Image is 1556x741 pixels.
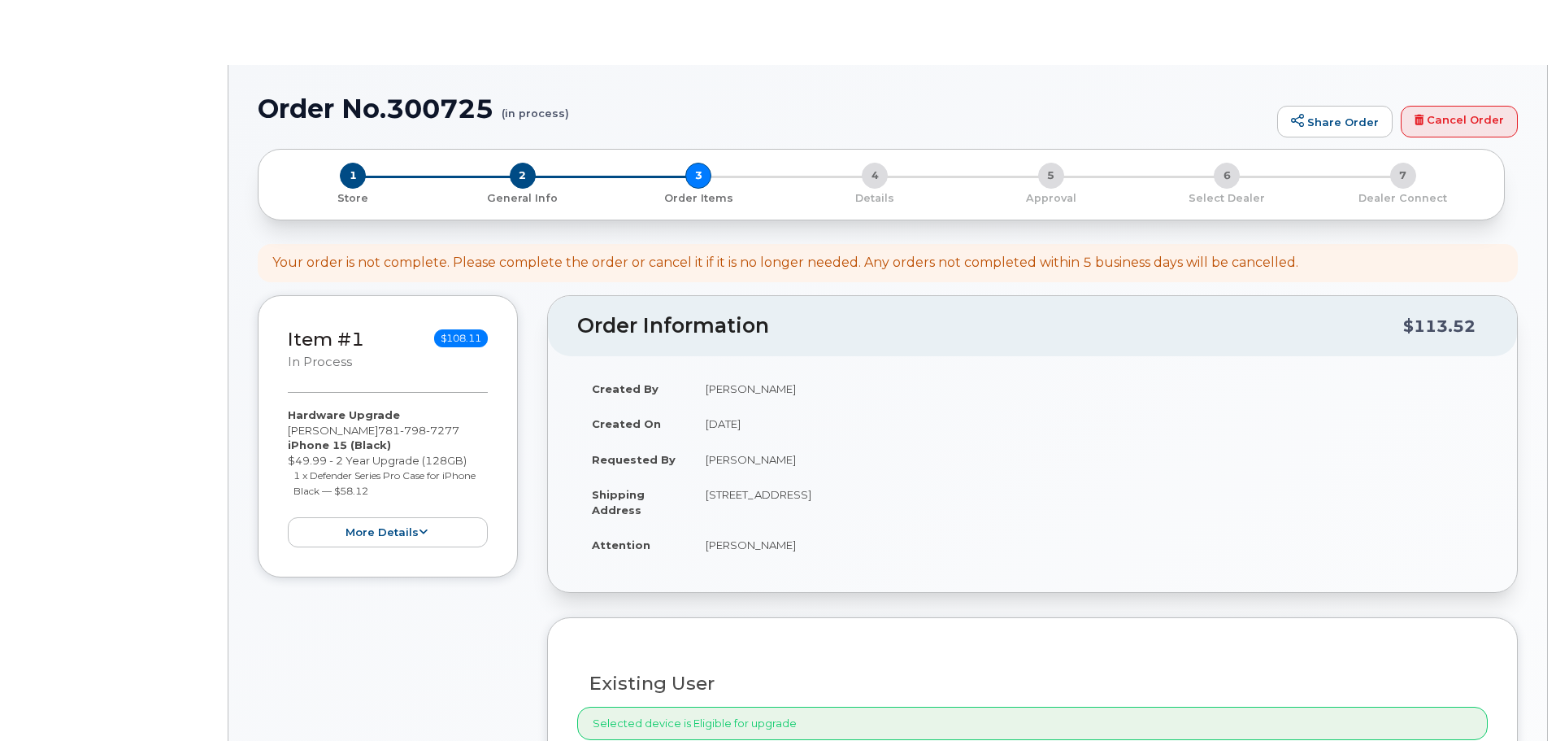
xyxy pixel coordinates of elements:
[691,442,1488,477] td: [PERSON_NAME]
[510,163,536,189] span: 2
[691,406,1488,442] td: [DATE]
[592,453,676,466] strong: Requested By
[272,189,435,206] a: 1 Store
[272,254,1298,272] div: Your order is not complete. Please complete the order or cancel it if it is no longer needed. Any...
[441,191,605,206] p: General Info
[288,438,391,451] strong: iPhone 15 (Black)
[258,94,1269,123] h1: Order No.300725
[293,469,476,497] small: 1 x Defender Series Pro Case for iPhone Black — $58.12
[288,408,400,421] strong: Hardware Upgrade
[1403,311,1476,342] div: $113.52
[691,477,1488,527] td: [STREET_ADDRESS]
[288,517,488,547] button: more details
[592,488,645,517] strong: Shipping Address
[592,538,650,551] strong: Attention
[378,424,459,437] span: 781
[435,189,611,206] a: 2 General Info
[1401,106,1518,138] a: Cancel Order
[278,191,428,206] p: Store
[340,163,366,189] span: 1
[691,371,1488,407] td: [PERSON_NAME]
[1277,106,1393,138] a: Share Order
[592,382,658,395] strong: Created By
[502,94,569,120] small: (in process)
[426,424,459,437] span: 7277
[577,707,1488,740] div: Selected device is Eligible for upgrade
[288,408,488,547] div: [PERSON_NAME] $49.99 - 2 Year Upgrade (128GB)
[577,315,1403,338] h2: Order Information
[288,328,364,351] a: Item #1
[288,355,352,369] small: in process
[400,424,426,437] span: 798
[434,329,488,347] span: $108.11
[691,527,1488,563] td: [PERSON_NAME]
[589,673,1476,694] h3: Existing User
[592,417,661,430] strong: Created On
